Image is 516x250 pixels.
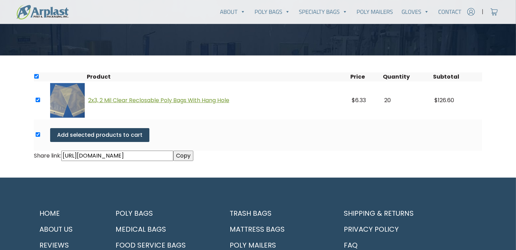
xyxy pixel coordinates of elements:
td: 20 [383,81,433,119]
a: Contact [434,5,466,19]
a: 2x3, 2 Mil Clear Reclosable Poly Bags With Hang Hole [88,96,229,104]
a: Specialty Bags [295,5,352,19]
a: Poly Bags [110,205,216,221]
span: $ [435,96,438,104]
a: Gloves [397,5,434,19]
th: Subtotal [433,72,482,81]
a: Privacy Policy [338,221,482,237]
span: $ [352,96,356,104]
th: Price [350,72,383,81]
bdi: 6.33 [352,96,366,104]
a: Shipping & Returns [338,205,482,221]
input: Copy [173,151,193,161]
a: Mattress Bags [224,221,330,237]
img: 2x3, 2 Mil Clear Reclosable Poly Bags With Hang Hole [50,83,85,118]
a: Poly Bags [250,5,295,19]
a: About [215,5,250,19]
th: Quantity [383,72,433,81]
a: Poly Mailers [352,5,397,19]
a: Home [34,205,102,221]
a: Trash Bags [224,205,330,221]
span: Share link: [34,152,61,160]
a: About Us [34,221,102,237]
button: Add selected products to cart [50,128,149,142]
img: logo [17,5,68,19]
span: | [482,8,483,16]
th: Product [86,72,350,81]
bdi: 126.60 [435,96,454,104]
a: Medical Bags [110,221,216,237]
